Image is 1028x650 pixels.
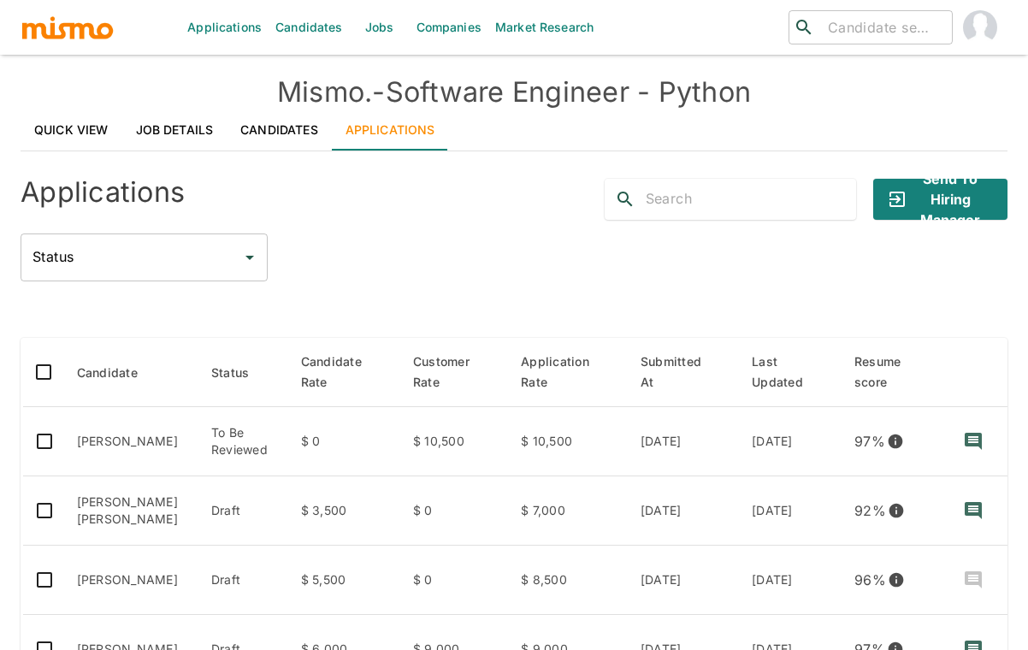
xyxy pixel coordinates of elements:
td: $ 7,000 [507,476,627,546]
p: 92 % [854,499,886,523]
h4: Applications [21,175,185,210]
td: $ 5,500 [287,546,399,615]
p: 96 % [854,568,886,592]
td: [DATE] [738,546,841,615]
td: [DATE] [627,407,738,476]
td: To Be Reviewed [198,407,287,476]
td: $ 0 [399,546,507,615]
td: $ 3,500 [287,476,399,546]
img: Carmen Vilachá [963,10,997,44]
svg: View resume score details [888,571,905,588]
td: $ 10,500 [507,407,627,476]
td: Draft [198,546,287,615]
span: Status [211,363,272,383]
td: Draft [198,476,287,546]
button: recent-notes [953,490,994,531]
td: [DATE] [738,476,841,546]
button: recent-notes [953,421,994,462]
span: Resume score [854,352,925,393]
td: [DATE] [738,407,841,476]
input: Search [646,186,857,213]
td: $ 10,500 [399,407,507,476]
button: search [605,179,646,220]
input: Candidate search [821,15,945,39]
a: Candidates [227,109,332,151]
button: Send to Hiring Manager [873,179,1007,220]
a: Quick View [21,109,122,151]
span: Submitted At [641,352,724,393]
td: [DATE] [627,476,738,546]
td: [PERSON_NAME] [63,407,198,476]
td: [PERSON_NAME] [PERSON_NAME] [63,476,198,546]
a: Applications [332,109,449,151]
button: recent-notes [953,559,994,600]
img: logo [21,15,115,40]
td: $ 8,500 [507,546,627,615]
p: 97 % [854,429,885,453]
td: [PERSON_NAME] [63,546,198,615]
td: [DATE] [627,546,738,615]
a: Job Details [122,109,227,151]
span: Last Updated [752,352,827,393]
svg: View resume score details [887,433,904,450]
span: Customer Rate [413,352,493,393]
h4: Mismo. - Software Engineer - Python [21,75,1007,109]
span: Candidate [77,363,160,383]
td: $ 0 [287,407,399,476]
svg: View resume score details [888,502,905,519]
button: Open [238,245,262,269]
td: $ 0 [399,476,507,546]
span: Application Rate [521,352,613,393]
span: Candidate Rate [301,352,386,393]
